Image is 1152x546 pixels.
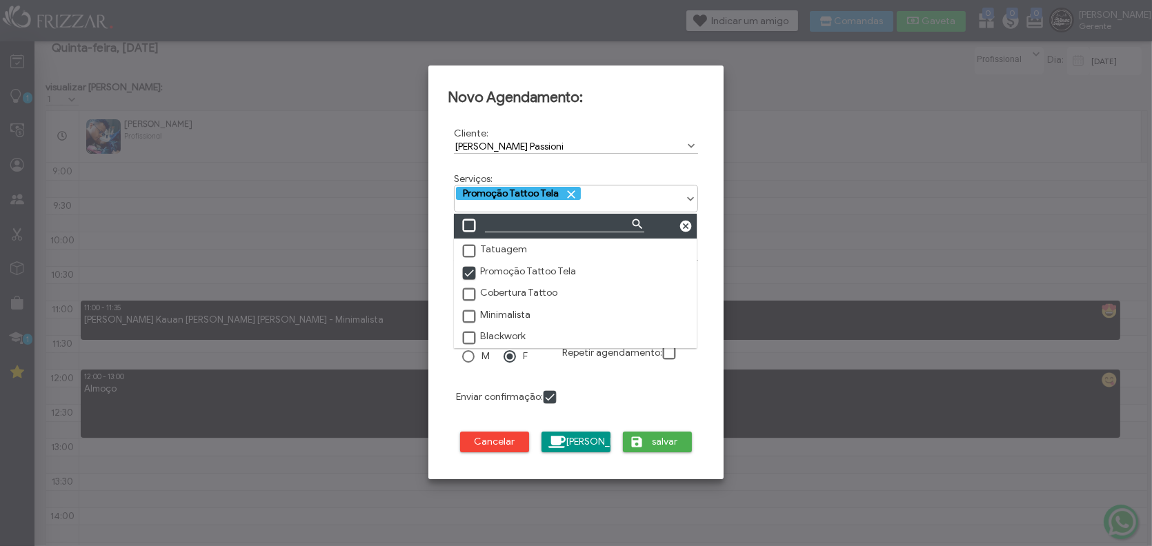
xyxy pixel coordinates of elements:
label: Tatuagem [461,243,527,256]
label: Promoção Tattoo Tela [461,265,576,278]
h2: Novo Agendamento: [448,88,704,106]
label: Cliente: [454,128,488,139]
span: Cancelar [470,432,519,452]
label: Serviços: [454,173,493,185]
label: F [523,350,528,362]
label: M [481,350,490,362]
span: [PERSON_NAME] [566,432,601,452]
button: salvar [623,432,692,452]
span: salvar [648,432,682,452]
label: Blackwork [461,330,526,343]
button: [PERSON_NAME] [542,432,610,452]
label: Cobertura Tattoo [461,287,557,299]
label: Repetir agendamento: [562,346,662,358]
label: Minimalista [461,309,530,321]
a: Close [678,219,693,234]
button: Cancelar [460,432,529,452]
label: Enviar confirmação: [456,391,543,403]
span: Promoção Tattoo Tela [458,188,579,199]
button: Show Options [684,139,698,153]
input: Filter Input [485,219,644,232]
